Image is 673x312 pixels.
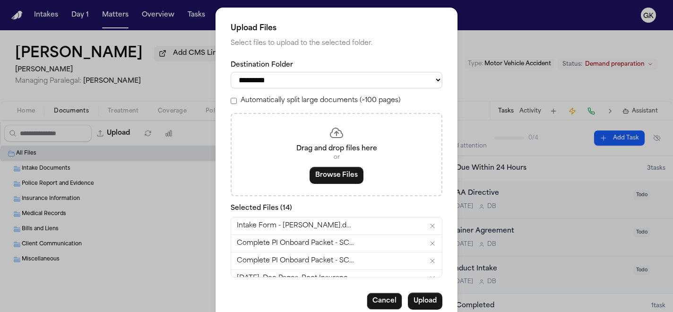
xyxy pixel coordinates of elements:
[408,293,442,310] button: Upload
[429,275,436,282] button: Remove 2025.08.12_Dec Pages_Root Insurance_Mcintosh, Don.pdf
[237,221,355,231] span: Intake Form - [PERSON_NAME].docx
[231,204,442,213] p: Selected Files ( 14 )
[310,167,363,184] button: Browse Files
[429,222,436,230] button: Remove Intake Form - Raymond.docx
[231,38,442,49] p: Select files to upload to the selected folder.
[243,154,430,161] p: or
[241,96,400,105] label: Automatically split large documents (>100 pages)
[231,61,442,70] label: Destination Folder
[237,256,355,266] span: Complete PI Onboard Packet - SC - Signed - [PERSON_NAME] (1) (1) (1).pdf
[243,144,430,154] p: Drag and drop files here
[237,239,355,248] span: Complete PI Onboard Packet - SC - [PERSON_NAME].pdf
[429,240,436,247] button: Remove Complete PI Onboard Packet - SC - Raymond Ville.pdf
[231,23,442,34] h2: Upload Files
[367,293,402,310] button: Cancel
[429,257,436,265] button: Remove Complete PI Onboard Packet - SC - Signed - Raymond Ville (1) (1) (1).pdf
[237,274,355,283] span: [DATE]_Dec Pages_Root Insurance_Mcintosh, Don.pdf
